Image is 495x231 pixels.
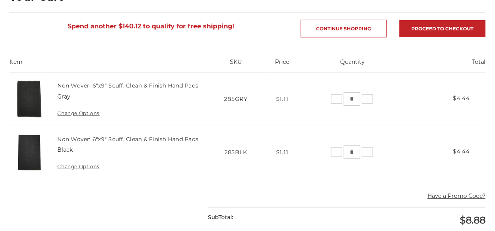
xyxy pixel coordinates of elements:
input: Non Woven 6"x9" Scuff, Clean & Finish Hand Pads Quantity: [344,92,360,106]
a: Proceed to checkout [399,20,486,37]
th: Price [265,58,299,72]
th: Quantity [299,58,405,72]
th: Item [9,58,207,72]
a: Change Options [58,164,100,170]
div: SubTotal: [208,208,346,227]
a: Continue Shopping [301,20,387,37]
th: Total [405,58,486,72]
dd: Black [58,146,73,154]
img: Non Woven 6"x9" Scuff, Clean & Finish Hand Pads [9,79,49,119]
span: 285BLK [224,149,247,156]
dd: Gray [58,93,71,101]
span: $8.88 [460,214,486,226]
span: Spend another $140.12 to qualify for free shipping! [68,22,234,30]
strong: $4.44 [453,95,470,102]
img: Non Woven 6"x9" Scuff, Clean & Finish Hand Pads [9,133,49,172]
button: Have a Promo Code? [427,192,486,200]
span: $1.11 [276,95,288,102]
a: Non Woven 6"x9" Scuff, Clean & Finish Hand Pads [58,136,199,143]
a: Change Options [58,110,100,116]
input: Non Woven 6"x9" Scuff, Clean & Finish Hand Pads Quantity: [344,145,360,159]
strong: $4.44 [453,148,470,155]
span: $1.11 [276,149,288,156]
th: SKU [207,58,265,72]
span: 285GRY [224,95,248,102]
a: Non Woven 6"x9" Scuff, Clean & Finish Hand Pads [58,82,199,89]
